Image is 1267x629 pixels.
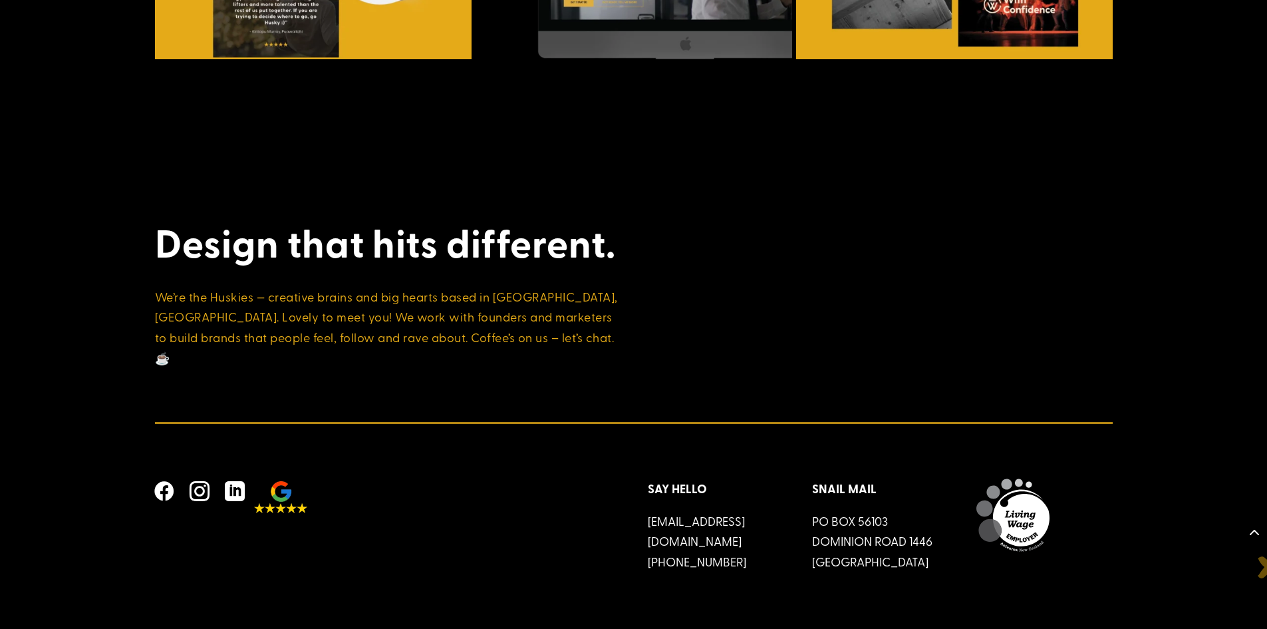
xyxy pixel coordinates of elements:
span:  [219,475,251,507]
span: ☕️ [155,349,170,366]
a:  [148,475,184,507]
span:  [148,475,180,507]
a: [EMAIL_ADDRESS][DOMAIN_NAME] [648,513,745,550]
a: 5 stars on google [254,481,311,513]
p: PO Box 56103 Dominion Road 1446 [GEOGRAPHIC_DATA] [812,511,948,572]
h2: Design that hits different. [155,220,619,273]
a: [PHONE_NUMBER] [648,553,746,570]
a:  [184,475,219,507]
p: We’re the Huskies — creative brains and big hearts based in [GEOGRAPHIC_DATA], [GEOGRAPHIC_DATA].... [155,287,619,368]
strong: Snail Mail [812,480,877,497]
strong: Say Hello [648,480,707,497]
span:  [184,475,215,507]
a:  [219,475,254,507]
img: Husk is a Living Wage Employer [976,479,1050,552]
img: 5 stars on google [254,481,307,513]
